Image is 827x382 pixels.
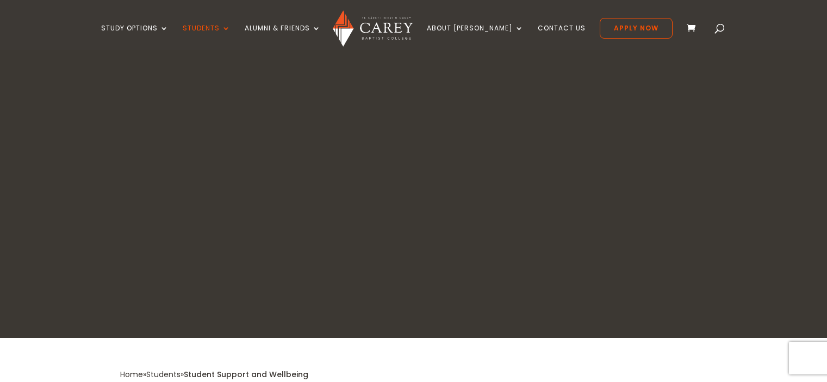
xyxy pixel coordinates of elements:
[245,24,321,50] a: Alumni & Friends
[333,10,413,47] img: Carey Baptist College
[600,18,673,39] a: Apply Now
[146,369,181,380] a: Students
[120,369,143,380] a: Home
[120,369,308,380] span: » »
[538,24,586,50] a: Contact Us
[183,24,231,50] a: Students
[184,369,308,380] span: Student Support and Wellbeing
[427,24,524,50] a: About [PERSON_NAME]
[101,24,169,50] a: Study Options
